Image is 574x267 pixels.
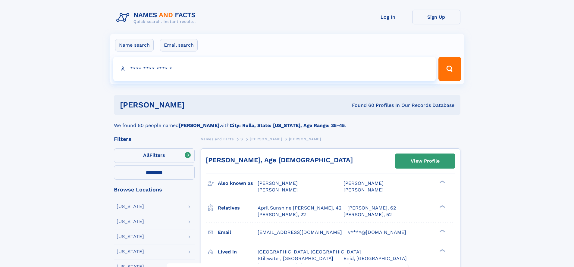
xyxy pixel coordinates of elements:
div: [US_STATE] [117,249,144,254]
span: [GEOGRAPHIC_DATA], [GEOGRAPHIC_DATA] [258,249,361,255]
h3: Email [218,227,258,238]
div: ❯ [438,229,445,233]
a: [PERSON_NAME], 62 [347,205,396,211]
button: Search Button [438,57,461,81]
h3: Relatives [218,203,258,213]
span: Stillwater, [GEOGRAPHIC_DATA] [258,256,333,261]
a: [PERSON_NAME] [250,135,282,143]
div: Found 60 Profiles In Our Records Database [268,102,454,109]
a: April Sunshine [PERSON_NAME], 42 [258,205,341,211]
div: ❯ [438,204,445,208]
div: We found 60 people named with . [114,115,460,129]
div: Browse Locations [114,187,195,192]
span: S [240,137,243,141]
h3: Lived in [218,247,258,257]
a: [PERSON_NAME], 52 [343,211,392,218]
span: [PERSON_NAME] [258,180,298,186]
span: Enid, [GEOGRAPHIC_DATA] [343,256,407,261]
div: ❯ [438,248,445,252]
div: Filters [114,136,195,142]
a: Log In [364,10,412,24]
div: [US_STATE] [117,204,144,209]
img: Logo Names and Facts [114,10,201,26]
span: [PERSON_NAME] [258,187,298,193]
a: S [240,135,243,143]
span: [PERSON_NAME] [343,180,384,186]
label: Filters [114,148,195,163]
h3: Also known as [218,178,258,188]
span: All [143,152,149,158]
span: [PERSON_NAME] [289,137,321,141]
div: View Profile [411,154,440,168]
b: City: Rolla, State: [US_STATE], Age Range: 35-45 [230,123,345,128]
h1: [PERSON_NAME] [120,101,268,109]
a: Names and Facts [201,135,234,143]
label: Name search [115,39,154,51]
span: [EMAIL_ADDRESS][DOMAIN_NAME] [258,229,342,235]
div: ❯ [438,180,445,184]
div: [US_STATE] [117,234,144,239]
span: [PERSON_NAME] [343,187,384,193]
a: View Profile [395,154,455,168]
a: [PERSON_NAME], 22 [258,211,306,218]
a: [PERSON_NAME], Age [DEMOGRAPHIC_DATA] [206,156,353,164]
span: [PERSON_NAME] [250,137,282,141]
div: [US_STATE] [117,219,144,224]
a: Sign Up [412,10,460,24]
label: Email search [160,39,198,51]
b: [PERSON_NAME] [179,123,219,128]
input: search input [113,57,436,81]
